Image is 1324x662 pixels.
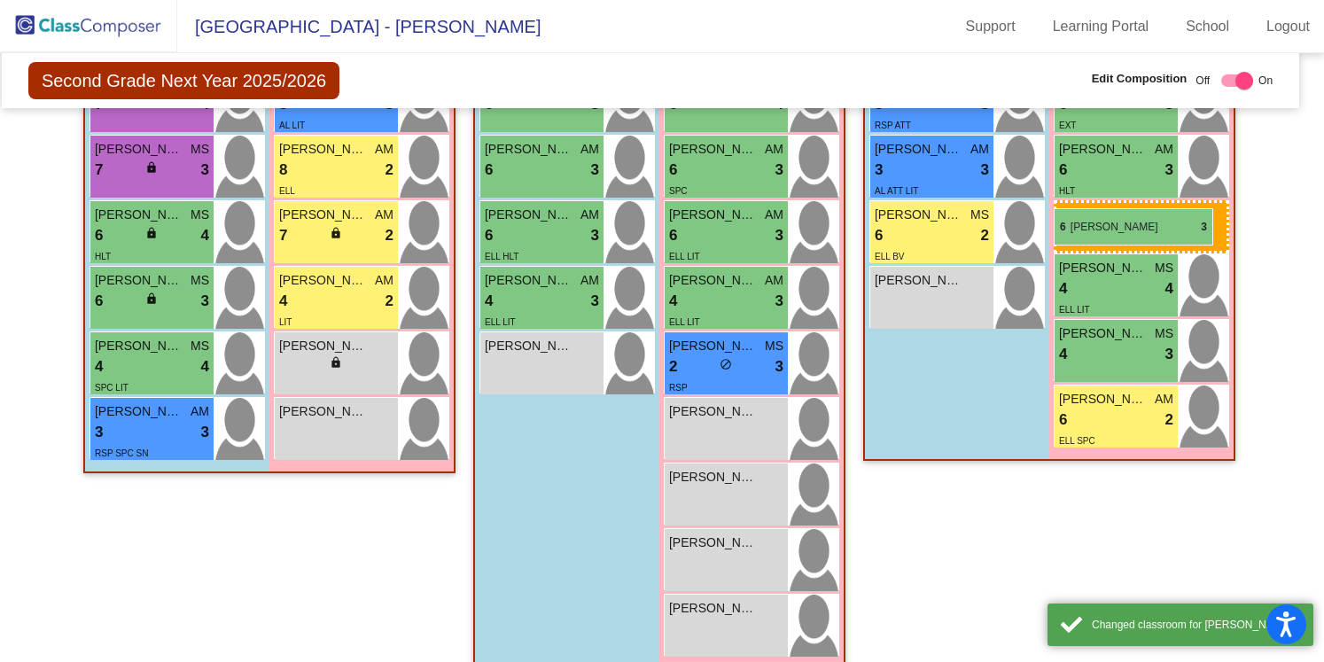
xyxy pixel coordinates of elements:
span: MS [970,206,989,224]
span: [PERSON_NAME] [1059,140,1148,159]
span: RSP SPC SN [95,448,148,458]
span: 3 [591,224,599,247]
span: AL LIT [279,121,305,130]
span: [PERSON_NAME] [95,337,183,355]
span: RSP ATT [875,121,911,130]
span: 3 [981,159,989,182]
span: 4 [201,224,209,247]
span: Edit Composition [1092,70,1188,88]
span: 4 [279,290,287,313]
span: [PERSON_NAME] [485,271,573,290]
span: ELL LIT [669,317,700,327]
span: MS [191,337,209,355]
span: MS [191,271,209,290]
span: EXT [1059,121,1076,130]
span: AM [580,140,599,159]
span: Off [1195,73,1210,89]
span: MS [191,206,209,224]
span: 6 [669,224,677,247]
span: [PERSON_NAME] [1059,259,1148,277]
span: 4 [1059,277,1067,300]
span: [PERSON_NAME] [95,402,183,421]
span: 7 [95,159,103,182]
span: 2 [981,224,989,247]
span: AM [191,402,209,421]
span: 3 [95,421,103,444]
span: lock [330,356,342,369]
span: Second Grade Next Year 2025/2026 [28,62,339,99]
span: AM [765,271,783,290]
span: 4 [485,290,493,313]
div: Changed classroom for Celeste [1092,617,1300,633]
span: [PERSON_NAME] [95,140,183,159]
span: [PERSON_NAME] [669,468,758,487]
span: ELL HLT [485,252,518,261]
span: [PERSON_NAME] [669,271,758,290]
span: 3 [201,421,209,444]
span: AM [375,206,393,224]
span: [PERSON_NAME] [669,533,758,552]
span: 4 [201,355,209,378]
span: ELL [279,186,295,196]
span: do_not_disturb_alt [720,358,732,370]
span: 3 [775,355,783,378]
span: [PERSON_NAME] [95,206,183,224]
span: 6 [875,224,883,247]
span: ELL BV [875,252,905,261]
span: 8 [279,159,287,182]
span: ELL LIT [485,317,516,327]
span: 3 [875,159,883,182]
span: AM [1155,140,1173,159]
span: 6 [1059,409,1067,432]
span: MS [191,140,209,159]
span: AL ATT LIT [875,186,918,196]
span: 2 [386,290,393,313]
span: RSP [669,383,688,393]
span: [PERSON_NAME] [875,140,963,159]
span: MS [1155,259,1173,277]
span: [PERSON_NAME] [95,271,183,290]
span: 4 [1165,277,1173,300]
span: 2 [669,355,677,378]
span: 3 [591,159,599,182]
span: 2 [386,224,393,247]
span: LIT [279,317,292,327]
span: [PERSON_NAME] [1059,390,1148,409]
span: On [1258,73,1273,89]
span: 2 [1165,409,1173,432]
span: lock [145,161,158,174]
span: ELL LIT [1059,305,1090,315]
span: AM [1155,390,1173,409]
span: [PERSON_NAME] [669,599,758,618]
span: 3 [201,159,209,182]
span: lock [330,227,342,239]
span: 6 [1059,159,1067,182]
span: lock [145,227,158,239]
span: 6 [485,159,493,182]
span: 4 [95,355,103,378]
span: HLT [95,252,111,261]
span: SPC LIT [95,383,129,393]
span: 4 [1059,343,1067,366]
span: 3 [775,224,783,247]
span: AM [580,206,599,224]
span: [PERSON_NAME] ([PERSON_NAME] [1059,324,1148,343]
span: [PERSON_NAME] [279,402,368,421]
span: MS [765,337,783,355]
span: 3 [591,290,599,313]
span: HLT [1059,186,1075,196]
span: AM [375,140,393,159]
span: 2 [386,159,393,182]
span: [PERSON_NAME] [485,140,573,159]
span: 3 [775,290,783,313]
span: [PERSON_NAME] [279,206,368,224]
span: 6 [95,290,103,313]
span: [PERSON_NAME] [669,402,758,421]
span: AM [580,271,599,290]
span: [PERSON_NAME] [669,337,758,355]
span: 6 [95,224,103,247]
span: SPC [669,186,688,196]
span: 6 [485,224,493,247]
span: 7 [279,224,287,247]
span: [PERSON_NAME] [669,206,758,224]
